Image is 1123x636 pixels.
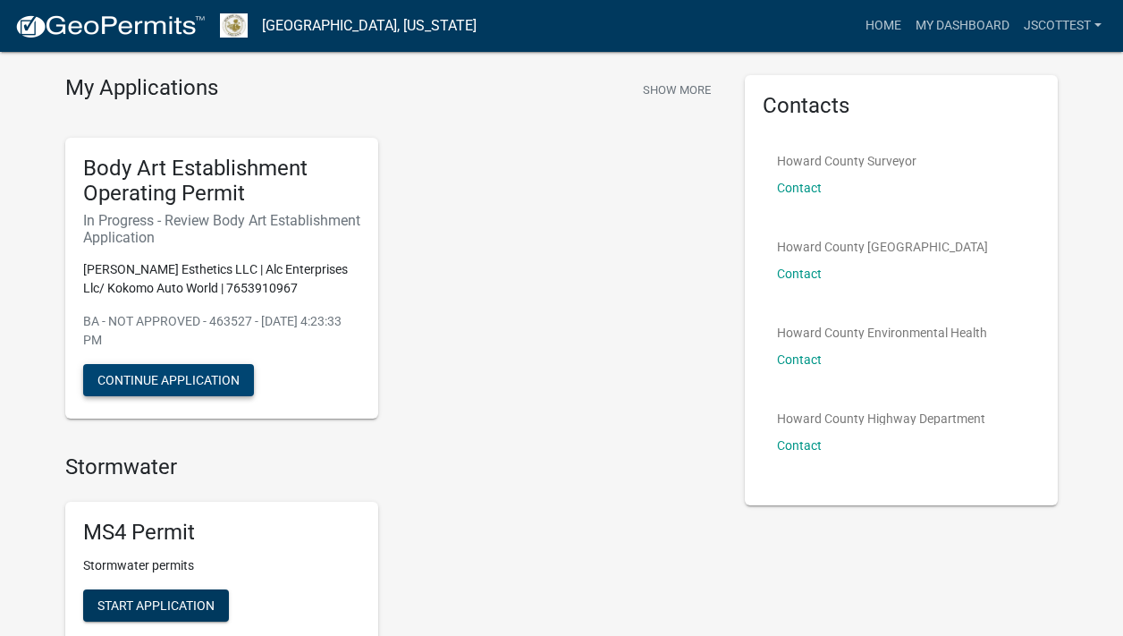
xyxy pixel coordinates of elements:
button: Start Application [83,589,229,622]
button: Show More [636,75,718,105]
h4: Stormwater [65,454,718,480]
a: Home [858,9,908,43]
h6: In Progress - Review Body Art Establishment Application [83,212,360,246]
span: Start Application [97,598,215,613]
p: [PERSON_NAME] Esthetics LLC | Alc Enterprises Llc/ Kokomo Auto World | 7653910967 [83,260,360,298]
p: BA - NOT APPROVED - 463527 - [DATE] 4:23:33 PM [83,312,360,350]
h5: Body Art Establishment Operating Permit [83,156,360,208]
a: Contact [777,438,822,453]
p: Howard County Environmental Health [777,326,987,339]
p: Howard County [GEOGRAPHIC_DATA] [777,241,988,253]
button: Continue Application [83,364,254,396]
p: Howard County Surveyor [777,155,916,167]
a: Contact [777,352,822,367]
a: My Dashboard [908,9,1017,43]
img: Howard County, Indiana [220,13,248,38]
a: jscottest [1017,9,1109,43]
p: Howard County Highway Department [777,412,985,425]
p: Stormwater permits [83,556,360,575]
h4: My Applications [65,75,218,102]
a: Contact [777,181,822,195]
h5: MS4 Permit [83,520,360,546]
a: [GEOGRAPHIC_DATA], [US_STATE] [262,11,477,41]
h5: Contacts [763,93,1040,119]
a: Contact [777,267,822,281]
